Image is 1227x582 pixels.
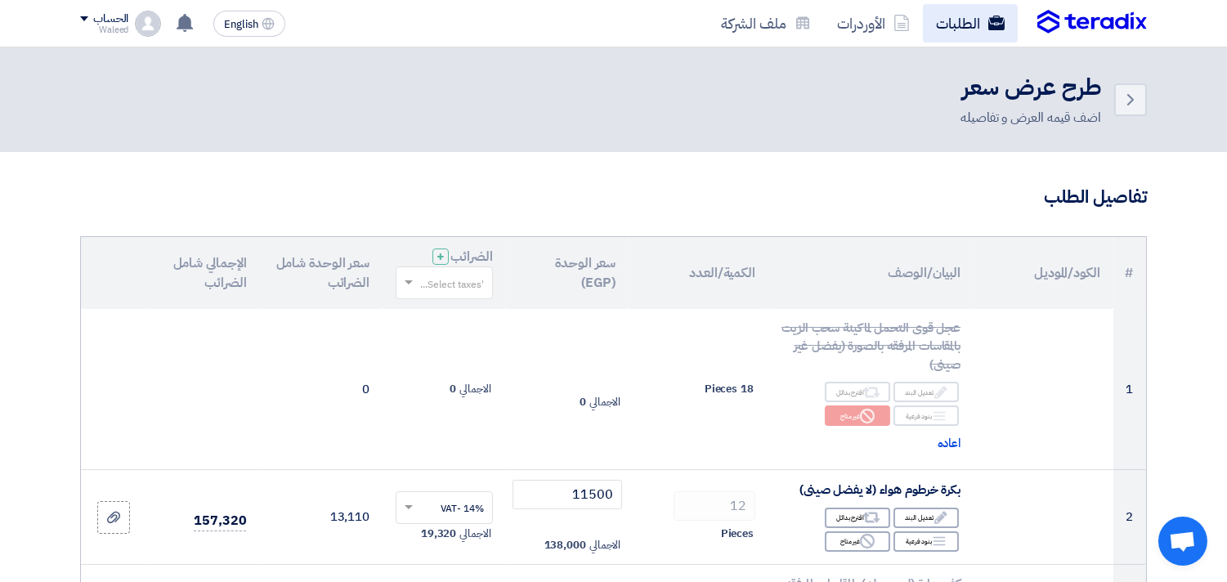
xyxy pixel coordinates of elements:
[721,526,754,542] span: Pieces
[1158,517,1207,566] div: Open chat
[213,11,285,37] button: English
[506,237,629,309] th: سعر الوحدة (EGP)
[961,72,1101,104] h2: طرح عرض سعر
[580,394,586,410] span: 0
[459,381,490,397] span: الاجمالي
[893,382,959,402] div: تعديل البند
[824,4,923,43] a: الأوردرات
[768,237,974,309] th: البيان/الوصف
[825,531,890,552] div: غير متاح
[421,526,456,542] span: 19,320
[923,4,1018,43] a: الطلبات
[893,531,959,552] div: بنود فرعية
[974,237,1113,309] th: الكود/الموديل
[450,381,456,397] span: 0
[80,185,1147,210] h3: تفاصيل الطلب
[1037,10,1147,34] img: Teradix logo
[825,382,890,402] div: اقترح بدائل
[93,12,128,26] div: الحساب
[224,19,258,30] span: English
[259,237,383,309] th: سعر الوحدة شامل الضرائب
[893,405,959,426] div: بنود فرعية
[396,491,493,524] ng-select: VAT
[589,394,620,410] span: الاجمالي
[146,237,259,309] th: الإجمالي شامل الضرائب
[938,434,961,453] span: اعاده
[259,309,383,470] td: 0
[674,491,755,521] input: RFQ_STEP1.ITEMS.2.AMOUNT_TITLE
[513,480,623,509] input: أدخل سعر الوحدة
[825,508,890,528] div: اقترح بدائل
[781,319,961,374] span: عجل قوى التحمل لماكينة سحب الزيت بالمقاسات المرفقه بالصورة (يفضل غير صينى)
[1113,469,1146,565] td: 2
[1113,237,1146,309] th: #
[799,481,961,499] span: بكرة خرطوم هواء (لا يفضل صينى)
[708,4,824,43] a: ملف الشركة
[459,526,490,542] span: الاجمالي
[589,537,620,553] span: الاجمالي
[893,508,959,528] div: تعديل البند
[80,25,128,34] div: Waleed
[741,381,754,397] span: 18
[135,11,161,37] img: profile_test.png
[825,405,890,426] div: غير متاح
[961,108,1101,128] div: اضف قيمه العرض و تفاصيله
[1113,309,1146,470] td: 1
[629,237,768,309] th: الكمية/العدد
[544,537,586,553] span: 138,000
[259,469,383,565] td: 13,110
[383,237,506,309] th: الضرائب
[705,381,737,397] span: Pieces
[437,247,445,266] span: +
[194,511,246,531] span: 157,320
